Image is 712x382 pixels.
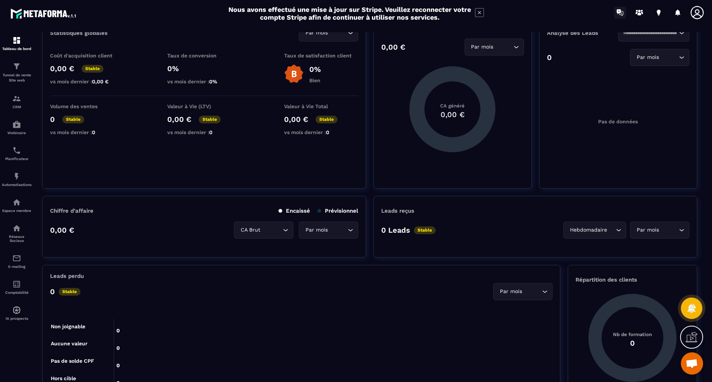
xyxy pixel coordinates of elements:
p: Espace membre [2,209,32,213]
img: accountant [12,280,21,289]
img: automations [12,306,21,315]
div: Search for option [299,222,358,239]
p: Stable [199,116,221,123]
p: 0,00 € [381,43,405,52]
tspan: Hors cible [51,375,76,381]
p: Chiffre d’affaire [50,207,93,214]
input: Search for option [660,226,677,234]
p: Valeur à Vie Total [284,103,358,109]
img: formation [12,36,21,45]
a: formationformationCRM [2,89,32,114]
span: 0% [209,79,217,84]
span: Par mois [498,288,524,296]
p: Comptabilité [2,290,32,295]
img: logo [10,7,77,20]
p: Pas de données [598,119,638,124]
p: Analyse des Leads [547,30,618,36]
span: Par mois [469,43,495,51]
span: Hebdomadaire [568,226,609,234]
a: automationsautomationsEspace membre [2,192,32,218]
img: formation [12,62,21,71]
div: Search for option [234,222,293,239]
p: Webinaire [2,131,32,135]
p: Tunnel de vente Site web [2,73,32,83]
img: automations [12,172,21,181]
p: Encaissé [278,207,310,214]
span: Par mois [635,226,660,234]
p: vs mois dernier : [50,79,124,84]
input: Search for option [524,288,540,296]
a: emailemailE-mailing [2,248,32,274]
p: vs mois dernier : [167,79,241,84]
p: 0,00 € [50,64,74,73]
p: 0 [547,53,552,62]
input: Search for option [623,29,677,37]
p: Coût d'acquisition client [50,53,124,59]
p: IA prospects [2,316,32,320]
span: 0 [92,129,95,135]
img: automations [12,198,21,207]
a: formationformationTableau de bord [2,30,32,56]
input: Search for option [262,226,281,234]
span: 0 [209,129,212,135]
p: CRM [2,105,32,109]
p: Prévisionnel [317,207,358,214]
p: Planificateur [2,157,32,161]
input: Search for option [329,29,346,37]
p: Taux de satisfaction client [284,53,358,59]
div: Search for option [493,283,553,300]
a: automationsautomationsWebinaire [2,114,32,140]
p: 0 Leads [381,226,410,235]
p: 0,00 € [284,115,308,124]
div: Search for option [630,49,689,66]
img: formation [12,94,21,103]
p: Volume des ventes [50,103,124,109]
p: Stable [82,65,103,73]
p: 0% [167,64,241,73]
span: CA Brut [239,226,262,234]
tspan: Aucune valeur [51,341,88,346]
p: Statistiques globales [50,30,108,36]
p: Taux de conversion [167,53,241,59]
input: Search for option [609,226,614,234]
p: 0 [50,115,55,124]
p: Leads perdu [50,273,84,279]
p: Réseaux Sociaux [2,235,32,243]
img: social-network [12,224,21,233]
p: vs mois dernier : [50,129,124,135]
span: 0 [326,129,329,135]
tspan: Pas de solde CPF [51,358,94,364]
p: Leads reçus [381,207,414,214]
a: automationsautomationsAutomatisations [2,166,32,192]
p: E-mailing [2,265,32,269]
p: 0,00 € [167,115,191,124]
a: formationformationTunnel de vente Site web [2,56,32,89]
p: 0% [309,65,321,74]
p: Stable [59,288,80,296]
span: Par mois [304,29,329,37]
img: email [12,254,21,263]
div: Search for option [563,222,626,239]
p: Stable [62,116,84,123]
div: Search for option [299,24,358,41]
a: social-networksocial-networkRéseaux Sociaux [2,218,32,248]
p: Valeur à Vie (LTV) [167,103,241,109]
p: Automatisations [2,183,32,187]
p: Bien [309,77,321,83]
h2: Nous avons effectué une mise à jour sur Stripe. Veuillez reconnecter votre compte Stripe afin de ... [228,6,471,21]
img: automations [12,120,21,129]
input: Search for option [495,43,512,51]
input: Search for option [329,226,346,234]
p: Répartition des clients [576,276,689,283]
span: Par mois [304,226,329,234]
div: Search for option [618,24,689,41]
a: schedulerschedulerPlanificateur [2,140,32,166]
a: accountantaccountantComptabilité [2,274,32,300]
p: vs mois dernier : [284,129,358,135]
div: Search for option [465,39,524,56]
div: Search for option [630,222,689,239]
div: Ouvrir le chat [681,352,703,375]
img: scheduler [12,146,21,155]
p: Stable [414,226,436,234]
p: 0,00 € [50,226,74,235]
